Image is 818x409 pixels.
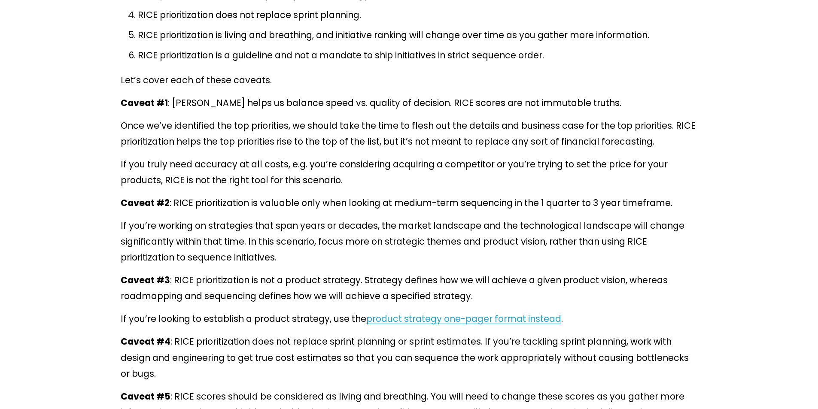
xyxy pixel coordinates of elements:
p: : RICE prioritization is not a product strategy. Strategy defines how we will achieve a given pro... [121,272,697,304]
strong: Caveat #2 [121,197,170,209]
p: : RICE prioritization does not replace sprint planning or sprint estimates. If you’re tackling sp... [121,333,697,381]
strong: Caveat #5 [121,390,170,403]
p: If you’re working on strategies that span years or decades, the market landscape and the technolo... [121,218,697,265]
strong: Caveat #1 [121,97,168,109]
p: : RICE prioritization is valuable only when looking at medium-term sequencing in the 1 quarter to... [121,195,697,211]
p: If you’re looking to establish a product strategy, use the . [121,311,697,327]
a: product strategy one-pager format instead [366,312,561,325]
p: RICE prioritization does not replace sprint planning. [138,7,697,23]
p: : [PERSON_NAME] helps us balance speed vs. quality of decision. RICE scores are not immutable tru... [121,95,697,111]
strong: Caveat #4 [121,335,170,348]
p: Let’s cover each of these caveats. [121,72,697,88]
p: RICE prioritization is living and breathing, and initiative ranking will change over time as you ... [138,27,697,43]
p: Once we’ve identified the top priorities, we should take the time to flesh out the details and bu... [121,118,697,149]
p: RICE prioritization is a guideline and not a mandate to ship initiatives in strict sequence order. [138,47,697,63]
strong: Caveat #3 [121,274,170,286]
p: If you truly need accuracy at all costs, e.g. you’re considering acquiring a competitor or you’re... [121,156,697,188]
